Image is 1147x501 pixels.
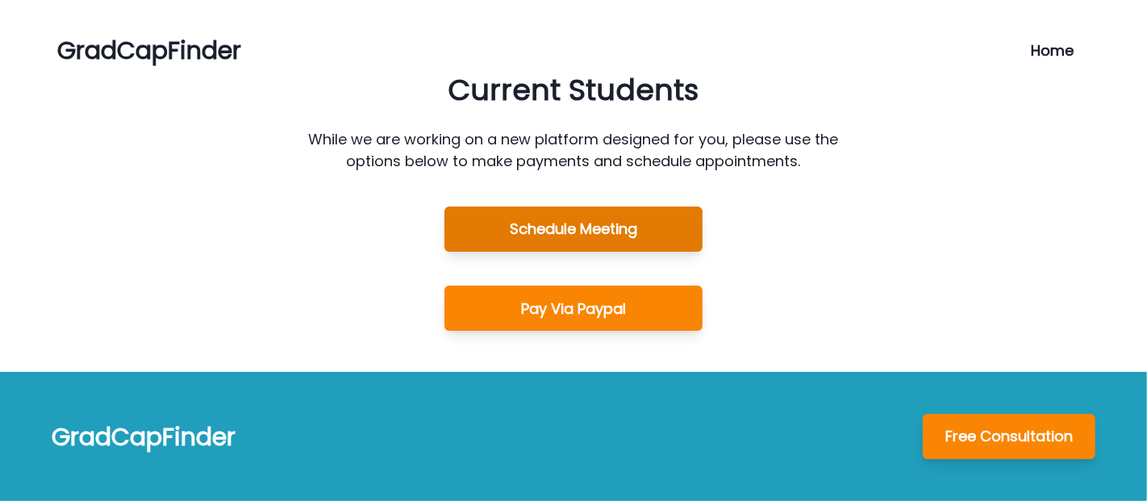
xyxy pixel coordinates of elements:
[923,414,1095,459] button: Free Consultation
[1031,40,1090,61] a: Home
[52,419,236,455] p: GradCapFinder
[448,69,699,112] p: Current Students
[444,286,703,331] button: Pay Via Paypal
[57,33,241,68] a: GradCapFinder
[444,207,703,252] button: Schedule Meeting
[287,128,861,172] p: While we are working on a new platform designed for you, please use the options below to make pay...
